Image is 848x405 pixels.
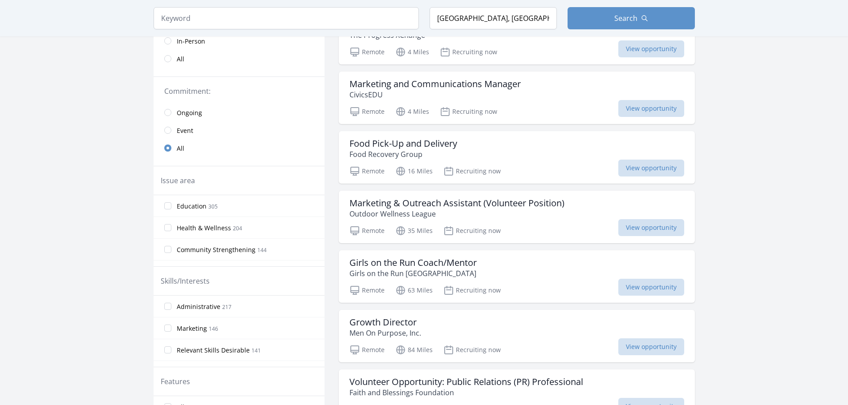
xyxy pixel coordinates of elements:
p: 4 Miles [395,106,429,117]
p: Remote [349,166,385,176]
a: In-Person [154,32,325,50]
p: Outdoor Wellness League [349,209,564,219]
input: Relevant Skills Desirable 141 [164,346,171,353]
span: 305 [208,203,218,210]
h3: Girls on the Run Coach/Mentor [349,257,477,268]
input: Marketing 146 [164,325,171,332]
a: Ongoing [154,104,325,121]
legend: Commitment: [164,86,314,96]
span: View opportunity [618,160,684,176]
p: Recruiting now [443,345,501,355]
span: Search [614,13,637,24]
p: Girls on the Run [GEOGRAPHIC_DATA] [349,268,477,279]
h3: Marketing & Outreach Assistant (Volunteer Position) [349,198,564,209]
legend: Features [161,376,190,387]
a: Growth Director Men On Purpose, Inc. Remote 84 Miles Recruiting now View opportunity [339,310,695,362]
a: Girls on the Run Coach/Mentor Girls on the Run [GEOGRAPHIC_DATA] Remote 63 Miles Recruiting now V... [339,250,695,303]
span: Ongoing [177,108,202,117]
span: Event [177,126,193,135]
span: Community Strengthening [177,245,256,254]
legend: Skills/Interests [161,276,210,286]
span: View opportunity [618,219,684,236]
p: Food Recovery Group [349,149,457,160]
p: Remote [349,47,385,57]
span: 141 [252,347,261,354]
span: View opportunity [618,279,684,296]
span: 217 [222,303,231,311]
a: Board Member The Progress XChange Remote 4 Miles Recruiting now View opportunity [339,12,695,64]
p: Recruiting now [443,225,501,236]
h3: Growth Director [349,317,421,328]
p: Recruiting now [443,285,501,296]
a: Food Pick-Up and Delivery Food Recovery Group Remote 16 Miles Recruiting now View opportunity [339,131,695,184]
span: Education [177,202,207,211]
h3: Marketing and Communications Manager [349,79,521,89]
input: Location [430,7,557,29]
span: All [177,55,184,64]
a: Event [154,121,325,139]
p: 16 Miles [395,166,433,176]
span: Administrative [177,302,220,311]
p: Remote [349,106,385,117]
span: Marketing [177,324,207,333]
p: 84 Miles [395,345,433,355]
p: Men On Purpose, Inc. [349,328,421,338]
span: View opportunity [618,338,684,355]
h3: Volunteer Opportunity: Public Relations (PR) Professional [349,377,583,387]
span: 146 [209,325,218,333]
p: Recruiting now [443,166,501,176]
button: Search [568,7,695,29]
p: Remote [349,345,385,355]
a: Marketing & Outreach Assistant (Volunteer Position) Outdoor Wellness League Remote 35 Miles Recru... [339,191,695,243]
p: Faith and Blessings Foundation [349,387,583,398]
span: Relevant Skills Desirable [177,346,250,355]
h3: Food Pick-Up and Delivery [349,138,457,149]
span: 144 [257,246,267,254]
p: Recruiting now [440,106,497,117]
input: Education 305 [164,202,171,209]
span: In-Person [177,37,205,46]
span: 204 [233,225,242,232]
a: All [154,50,325,68]
input: Keyword [154,7,419,29]
input: Community Strengthening 144 [164,246,171,253]
input: Health & Wellness 204 [164,224,171,231]
span: Health & Wellness [177,224,231,233]
input: Administrative 217 [164,303,171,310]
p: Remote [349,285,385,296]
legend: Issue area [161,175,195,186]
span: View opportunity [618,100,684,117]
p: 35 Miles [395,225,433,236]
a: Marketing and Communications Manager CivicsEDU Remote 4 Miles Recruiting now View opportunity [339,72,695,124]
span: All [177,144,184,153]
p: 4 Miles [395,47,429,57]
p: 63 Miles [395,285,433,296]
span: View opportunity [618,40,684,57]
p: Recruiting now [440,47,497,57]
a: All [154,139,325,157]
p: Remote [349,225,385,236]
p: CivicsEDU [349,89,521,100]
